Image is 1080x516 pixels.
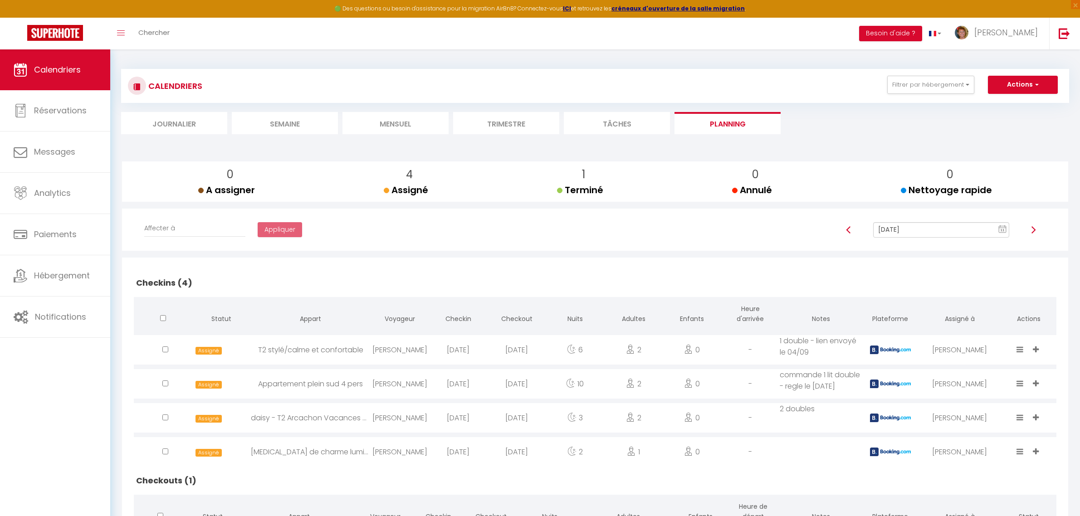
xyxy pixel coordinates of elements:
[557,184,603,196] span: Terminé
[488,437,546,467] div: [DATE]
[721,369,780,399] div: -
[488,335,546,365] div: [DATE]
[948,18,1049,49] a: ... [PERSON_NAME]
[258,222,302,238] button: Appliquer
[974,27,1038,38] span: [PERSON_NAME]
[134,269,1056,297] h2: Checkins (4)
[604,335,663,365] div: 2
[721,403,780,433] div: -
[918,335,1001,365] div: [PERSON_NAME]
[232,112,338,134] li: Semaine
[251,369,371,399] div: Appartement plein sud 4 pers
[918,437,1001,467] div: [PERSON_NAME]
[663,403,721,433] div: 0
[195,449,222,457] span: Assigné
[251,437,371,467] div: [MEDICAL_DATA] de charme lumineux et central
[663,369,721,399] div: 0
[918,297,1001,333] th: Assigné à
[195,347,222,355] span: Assigné
[780,333,863,367] td: 1 double - lien envoyé le 04/09
[384,184,428,196] span: Assigné
[546,403,604,433] div: 3
[251,335,371,365] div: T2 stylé/calme et confortable
[663,297,721,333] th: Enfants
[138,28,170,37] span: Chercher
[429,403,488,433] div: [DATE]
[34,229,77,240] span: Paiements
[371,297,429,333] th: Voyageur
[121,112,227,134] li: Journalier
[546,335,604,365] div: 6
[251,403,371,433] div: daisy - T2 Arcachon Vacances et Plages a 50 mètres
[604,403,663,433] div: 2
[988,76,1058,94] button: Actions
[429,297,488,333] th: Checkin
[195,415,222,423] span: Assigné
[488,297,546,333] th: Checkout
[211,314,231,323] span: Statut
[453,112,559,134] li: Trimestre
[371,437,429,467] div: [PERSON_NAME]
[429,437,488,467] div: [DATE]
[870,414,911,422] img: booking2.png
[564,112,670,134] li: Tâches
[563,5,571,12] a: ICI
[845,226,852,234] img: arrow-left3.svg
[732,184,772,196] span: Annulé
[721,437,780,467] div: -
[604,297,663,333] th: Adultes
[1030,226,1037,234] img: arrow-right3.svg
[780,367,863,401] td: commande 1 lit double - regle le [DATE]
[739,166,772,183] p: 0
[34,187,71,199] span: Analytics
[955,26,968,39] img: ...
[371,369,429,399] div: [PERSON_NAME]
[604,437,663,467] div: 1
[300,314,321,323] span: Appart
[901,184,992,196] span: Nettoyage rapide
[663,335,721,365] div: 0
[132,18,176,49] a: Chercher
[918,369,1001,399] div: [PERSON_NAME]
[34,105,87,116] span: Réservations
[887,76,974,94] button: Filtrer par hébergement
[564,166,603,183] p: 1
[34,64,81,75] span: Calendriers
[371,335,429,365] div: [PERSON_NAME]
[35,311,86,322] span: Notifications
[780,297,863,333] th: Notes
[546,297,604,333] th: Nuits
[674,112,781,134] li: Planning
[371,403,429,433] div: [PERSON_NAME]
[205,166,255,183] p: 0
[873,222,1009,238] input: Select Date
[34,270,90,281] span: Hébergement
[908,166,992,183] p: 0
[27,25,83,41] img: Super Booking
[488,369,546,399] div: [DATE]
[663,437,721,467] div: 0
[429,369,488,399] div: [DATE]
[342,112,449,134] li: Mensuel
[859,26,922,41] button: Besoin d'aide ?
[1001,297,1056,333] th: Actions
[198,184,255,196] span: A assigner
[429,335,488,365] div: [DATE]
[870,346,911,354] img: booking2.png
[34,146,75,157] span: Messages
[721,297,780,333] th: Heure d'arrivée
[780,401,863,435] td: 2 doubles
[611,5,745,12] a: créneaux d'ouverture de la salle migration
[146,76,202,96] h3: CALENDRIERS
[870,448,911,456] img: booking2.png
[546,369,604,399] div: 10
[195,381,222,389] span: Assigné
[488,403,546,433] div: [DATE]
[1059,28,1070,39] img: logout
[918,403,1001,433] div: [PERSON_NAME]
[721,335,780,365] div: -
[391,166,428,183] p: 4
[870,380,911,388] img: booking2.png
